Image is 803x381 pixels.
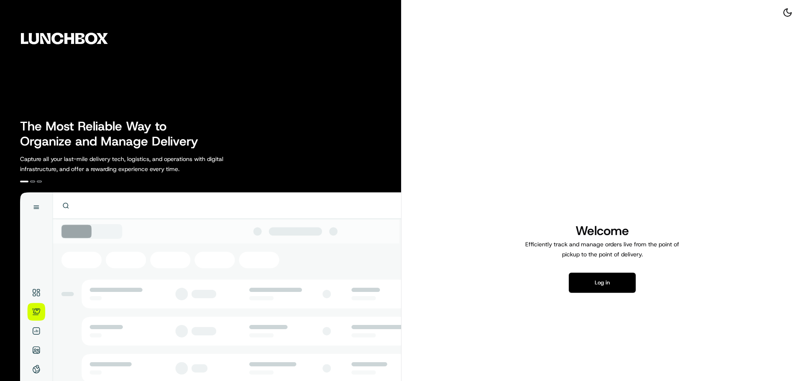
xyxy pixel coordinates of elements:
h1: Welcome [522,222,683,239]
button: Log in [569,273,636,293]
p: Efficiently track and manage orders live from the point of pickup to the point of delivery. [522,239,683,259]
h2: The Most Reliable Way to Organize and Manage Delivery [20,119,207,149]
p: Capture all your last-mile delivery tech, logistics, and operations with digital infrastructure, ... [20,154,261,174]
img: Company Logo [5,5,124,72]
